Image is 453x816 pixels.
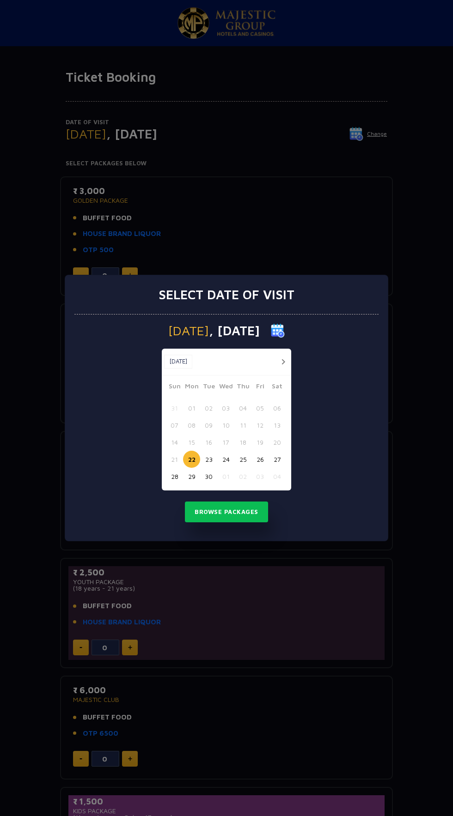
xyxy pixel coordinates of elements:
[217,451,234,468] button: 24
[251,399,269,417] button: 05
[183,399,200,417] button: 01
[251,451,269,468] button: 26
[166,451,183,468] button: 21
[234,399,251,417] button: 04
[269,434,286,451] button: 20
[269,417,286,434] button: 13
[217,381,234,394] span: Wed
[183,434,200,451] button: 15
[209,324,260,337] span: , [DATE]
[269,399,286,417] button: 06
[234,417,251,434] button: 11
[185,502,268,523] button: Browse Packages
[166,468,183,485] button: 28
[269,468,286,485] button: 04
[217,399,234,417] button: 03
[183,451,200,468] button: 22
[183,381,200,394] span: Mon
[200,468,217,485] button: 30
[234,381,251,394] span: Thu
[217,417,234,434] button: 10
[269,451,286,468] button: 27
[183,468,200,485] button: 29
[166,399,183,417] button: 31
[159,287,294,302] h3: Select date of visit
[269,381,286,394] span: Sat
[234,434,251,451] button: 18
[251,468,269,485] button: 03
[200,434,217,451] button: 16
[166,417,183,434] button: 07
[251,381,269,394] span: Fri
[166,381,183,394] span: Sun
[200,417,217,434] button: 09
[200,451,217,468] button: 23
[251,434,269,451] button: 19
[200,399,217,417] button: 02
[164,355,192,369] button: [DATE]
[234,451,251,468] button: 25
[166,434,183,451] button: 14
[251,417,269,434] button: 12
[271,324,285,338] img: calender icon
[234,468,251,485] button: 02
[183,417,200,434] button: 08
[217,434,234,451] button: 17
[200,381,217,394] span: Tue
[168,324,209,337] span: [DATE]
[217,468,234,485] button: 01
